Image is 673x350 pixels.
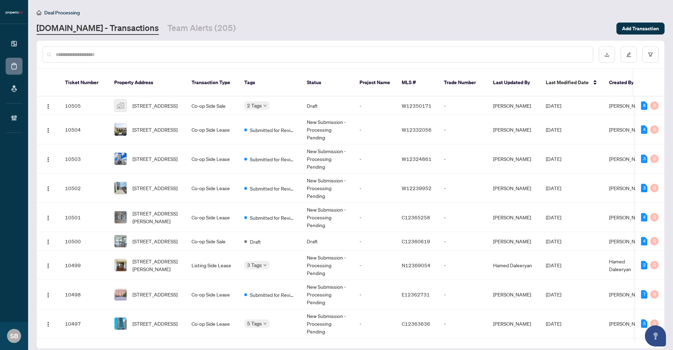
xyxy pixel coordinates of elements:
[115,211,127,223] img: thumbnail-img
[354,309,396,338] td: -
[109,69,186,96] th: Property Address
[354,251,396,280] td: -
[132,210,180,225] span: [STREET_ADDRESS][PERSON_NAME]
[115,124,127,136] img: thumbnail-img
[301,251,354,280] td: New Submission - Processing Pending
[609,156,647,162] span: [PERSON_NAME]
[59,115,109,144] td: 10504
[186,280,239,309] td: Co-op Side Lease
[59,309,109,338] td: 10497
[247,101,262,110] span: 2 Tags
[45,186,51,192] img: Logo
[609,291,647,298] span: [PERSON_NAME]
[132,290,177,298] span: [STREET_ADDRESS]
[301,203,354,232] td: New Submission - Processing Pending
[402,102,432,109] span: W12350171
[402,238,430,244] span: C12360619
[487,232,540,251] td: [PERSON_NAME]
[301,174,354,203] td: New Submission - Processing Pending
[247,319,262,327] span: 5 Tags
[546,156,561,162] span: [DATE]
[115,182,127,194] img: thumbnail-img
[186,96,239,115] td: Co-op Side Sale
[546,185,561,191] span: [DATE]
[402,126,432,133] span: W12332056
[186,251,239,280] td: Listing Side Lease
[301,280,354,309] td: New Submission - Processing Pending
[115,235,127,247] img: thumbnail-img
[609,102,647,109] span: [PERSON_NAME]
[621,46,637,63] button: edit
[438,203,487,232] td: -
[115,318,127,330] img: thumbnail-img
[301,144,354,174] td: New Submission - Processing Pending
[650,125,659,134] div: 0
[609,126,647,133] span: [PERSON_NAME]
[645,325,666,346] button: Open asap
[546,214,561,220] span: [DATE]
[250,155,296,163] span: Submitted for Review
[43,236,54,247] button: Logo
[239,69,301,96] th: Tags
[115,153,127,165] img: thumbnail-img
[43,318,54,329] button: Logo
[546,238,561,244] span: [DATE]
[609,320,647,327] span: [PERSON_NAME]
[301,115,354,144] td: New Submission - Processing Pending
[250,126,296,134] span: Submitted for Review
[626,52,631,57] span: edit
[641,184,647,192] div: 3
[546,79,589,86] span: Last Modified Date
[43,100,54,111] button: Logo
[186,203,239,232] td: Co-op Side Lease
[546,291,561,298] span: [DATE]
[438,309,487,338] td: -
[648,52,653,57] span: filter
[642,46,659,63] button: filter
[301,309,354,338] td: New Submission - Processing Pending
[546,262,561,268] span: [DATE]
[487,251,540,280] td: Hamed Daleeryan
[132,102,177,110] span: [STREET_ADDRESS]
[263,263,267,267] span: down
[641,155,647,163] div: 3
[250,238,261,245] span: Draft
[115,259,127,271] img: thumbnail-img
[10,331,18,341] span: SB
[6,11,22,15] img: logo
[650,319,659,328] div: 0
[609,185,647,191] span: [PERSON_NAME]
[186,232,239,251] td: Co-op Side Sale
[622,23,659,34] span: Add Transaction
[45,239,51,245] img: Logo
[616,23,665,35] button: Add Transaction
[59,280,109,309] td: 10498
[301,232,354,251] td: Draft
[641,101,647,110] div: 8
[186,309,239,338] td: Co-op Side Lease
[43,289,54,300] button: Logo
[641,237,647,245] div: 4
[402,262,431,268] span: N12369054
[438,251,487,280] td: -
[487,115,540,144] td: [PERSON_NAME]
[487,69,540,96] th: Last Updated By
[45,127,51,133] img: Logo
[59,144,109,174] td: 10503
[354,69,396,96] th: Project Name
[186,69,239,96] th: Transaction Type
[59,69,109,96] th: Ticket Number
[609,238,647,244] span: [PERSON_NAME]
[354,144,396,174] td: -
[44,10,80,16] span: Deal Processing
[132,257,180,273] span: [STREET_ADDRESS][PERSON_NAME]
[603,69,646,96] th: Created By
[43,212,54,223] button: Logo
[487,96,540,115] td: [PERSON_NAME]
[438,174,487,203] td: -
[546,320,561,327] span: [DATE]
[59,174,109,203] td: 10502
[186,144,239,174] td: Co-op Side Lease
[650,155,659,163] div: 0
[45,104,51,109] img: Logo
